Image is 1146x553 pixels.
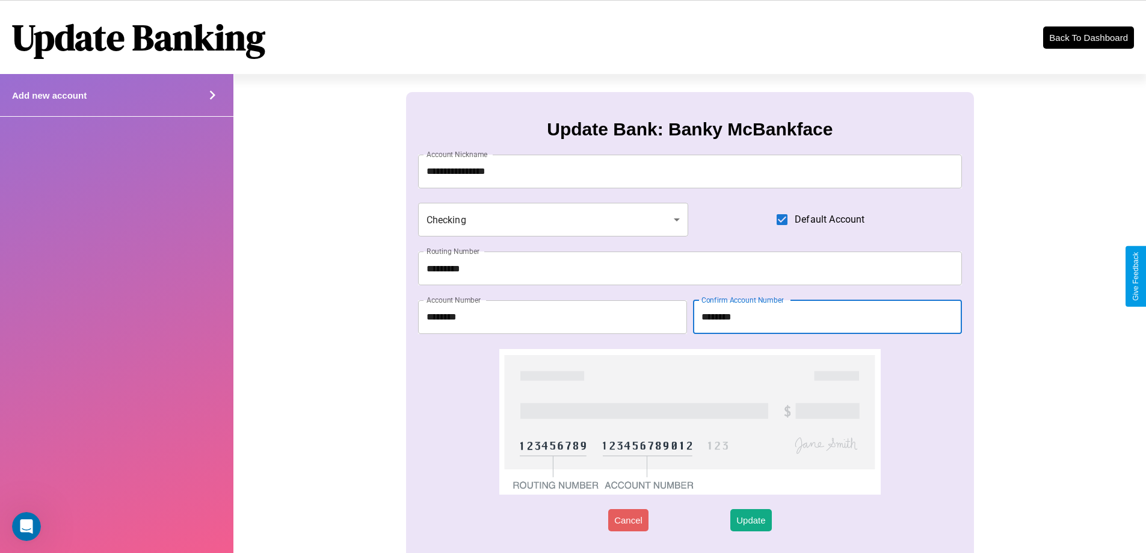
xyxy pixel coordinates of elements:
div: Give Feedback [1132,252,1140,301]
button: Cancel [608,509,648,531]
label: Account Nickname [427,149,488,159]
iframe: Intercom live chat [12,512,41,541]
div: Checking [418,203,689,236]
img: check [499,349,880,495]
h1: Update Banking [12,13,265,62]
button: Back To Dashboard [1043,26,1134,49]
label: Account Number [427,295,481,305]
label: Confirm Account Number [701,295,784,305]
h4: Add new account [12,90,87,100]
h3: Update Bank: Banky McBankface [547,119,833,140]
span: Default Account [795,212,864,227]
button: Update [730,509,771,531]
label: Routing Number [427,246,479,256]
